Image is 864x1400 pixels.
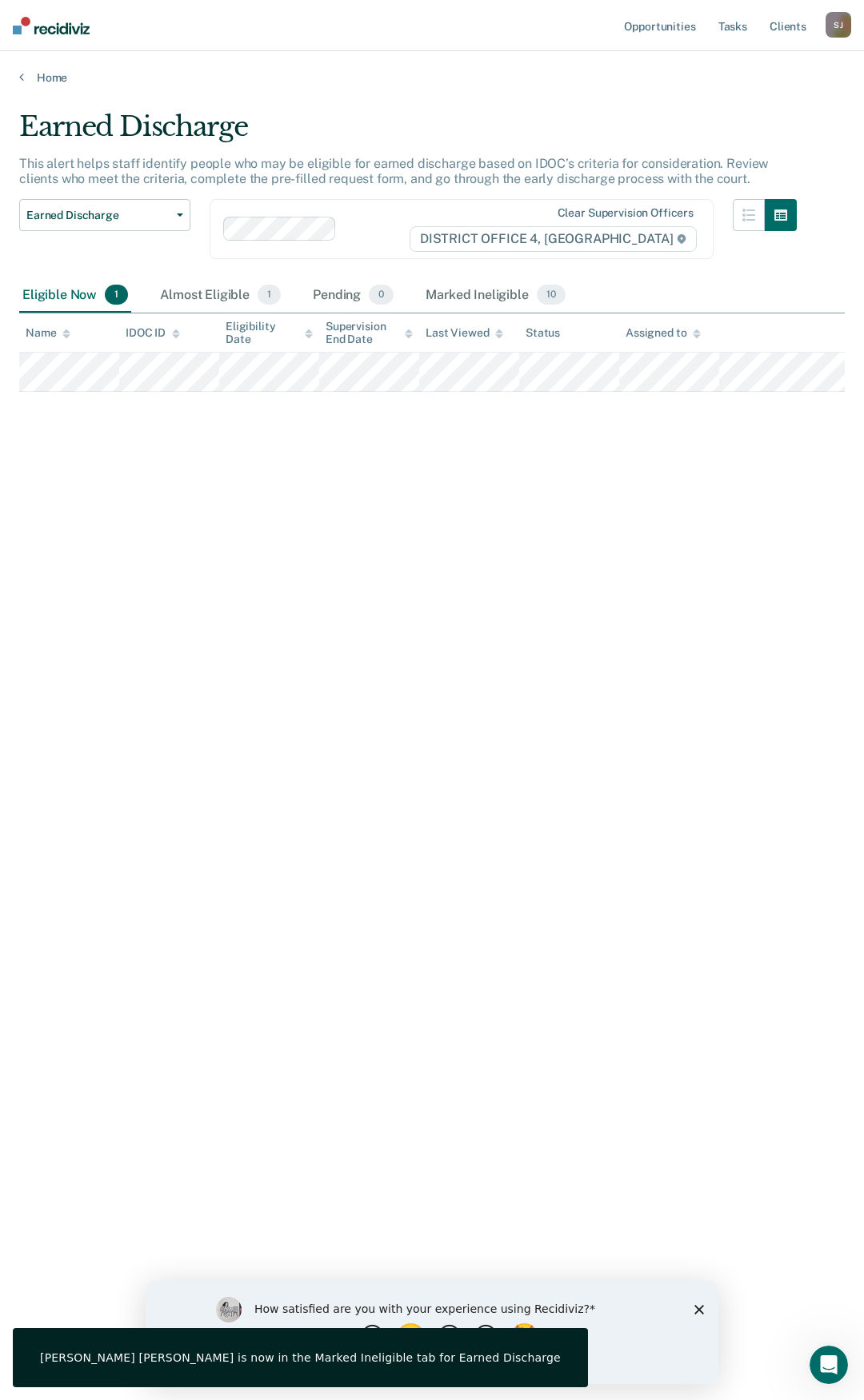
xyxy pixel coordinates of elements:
[626,326,701,340] div: Assigned to
[310,278,397,313] div: Pending
[126,326,180,340] div: IDOC ID
[26,326,70,340] div: Name
[326,320,413,347] div: Supervision End Date
[26,209,170,222] span: Earned Discharge
[369,285,394,305] span: 0
[258,285,281,305] span: 1
[410,226,697,252] span: DISTRICT OFFICE 4, [GEOGRAPHIC_DATA]
[810,1346,848,1384] iframe: Intercom live chat
[19,110,797,156] div: Earned Discharge
[537,285,566,305] span: 10
[13,17,90,34] img: Recidiviz
[422,278,568,313] div: Marked Ineligible
[226,320,313,347] div: Eligibility Date
[426,326,503,340] div: Last Viewed
[19,70,845,85] a: Home
[526,326,560,340] div: Status
[826,12,851,38] div: S J
[105,285,128,305] span: 1
[19,156,768,186] p: This alert helps staff identify people who may be eligible for earned discharge based on IDOC’s c...
[558,206,694,220] div: Clear supervision officers
[146,1281,718,1384] iframe: Survey by Kim from Recidiviz
[19,278,131,313] div: Eligible Now
[40,1350,561,1365] div: [PERSON_NAME] [PERSON_NAME] is now in the Marked Ineligible tab for Earned Discharge
[157,278,284,313] div: Almost Eligible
